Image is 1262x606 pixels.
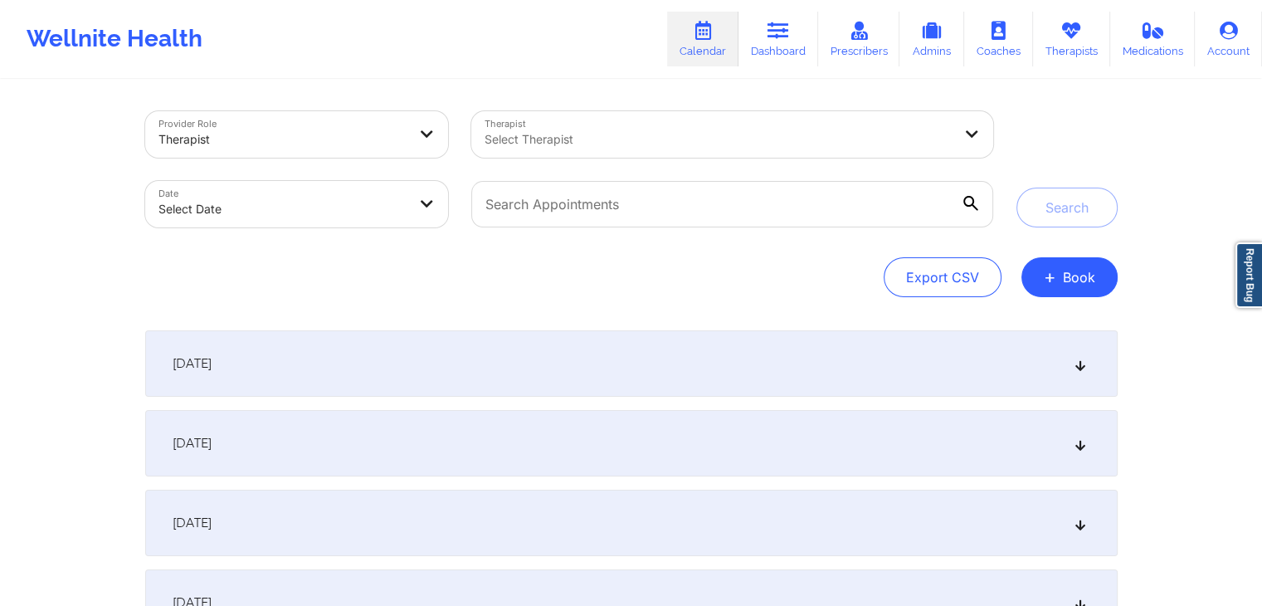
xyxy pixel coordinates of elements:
a: Dashboard [738,12,818,66]
div: Therapist [158,121,407,158]
span: + [1044,272,1056,281]
span: [DATE] [173,515,212,531]
a: Medications [1110,12,1196,66]
a: Report Bug [1235,242,1262,308]
a: Therapists [1033,12,1110,66]
button: +Book [1021,257,1118,297]
a: Coaches [964,12,1033,66]
button: Search [1016,188,1118,227]
div: Select Date [158,191,407,227]
input: Search Appointments [471,181,992,227]
span: [DATE] [173,355,212,372]
span: [DATE] [173,435,212,452]
a: Admins [899,12,964,66]
a: Prescribers [818,12,900,66]
button: Export CSV [884,257,1001,297]
a: Account [1195,12,1262,66]
a: Calendar [667,12,738,66]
